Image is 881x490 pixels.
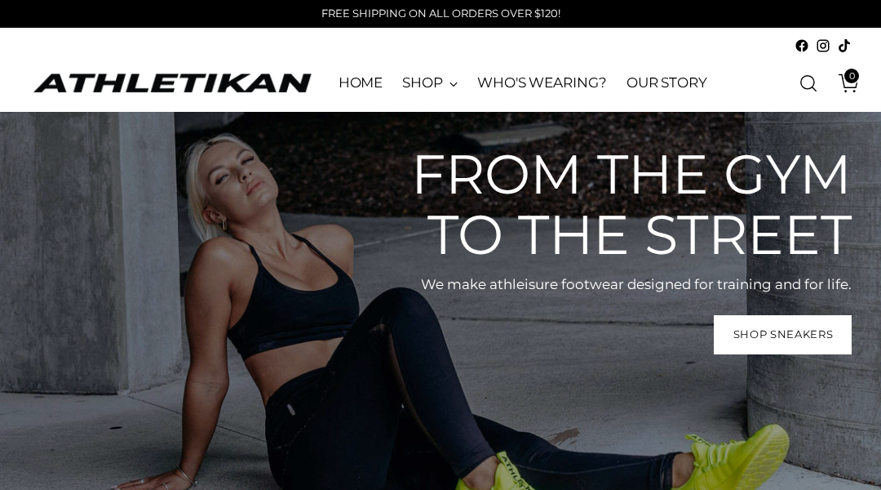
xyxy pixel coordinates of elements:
[477,65,607,101] a: WHO'S WEARING?
[339,65,383,101] a: HOME
[402,65,458,101] a: SHOP
[626,65,707,101] a: OUR STORY
[792,67,825,100] a: Open search modal
[714,315,852,354] a: Shop Sneakers
[29,70,315,96] a: ATHLETIKAN
[362,274,852,295] p: We make athleisure footwear designed for training and for life.
[321,6,560,22] p: FREE SHIPPING ON ALL ORDERS OVER $120!
[826,67,859,100] a: Open cart modal
[362,145,852,265] h2: From the gym to the street
[733,327,834,342] span: Shop Sneakers
[844,69,859,83] span: 0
